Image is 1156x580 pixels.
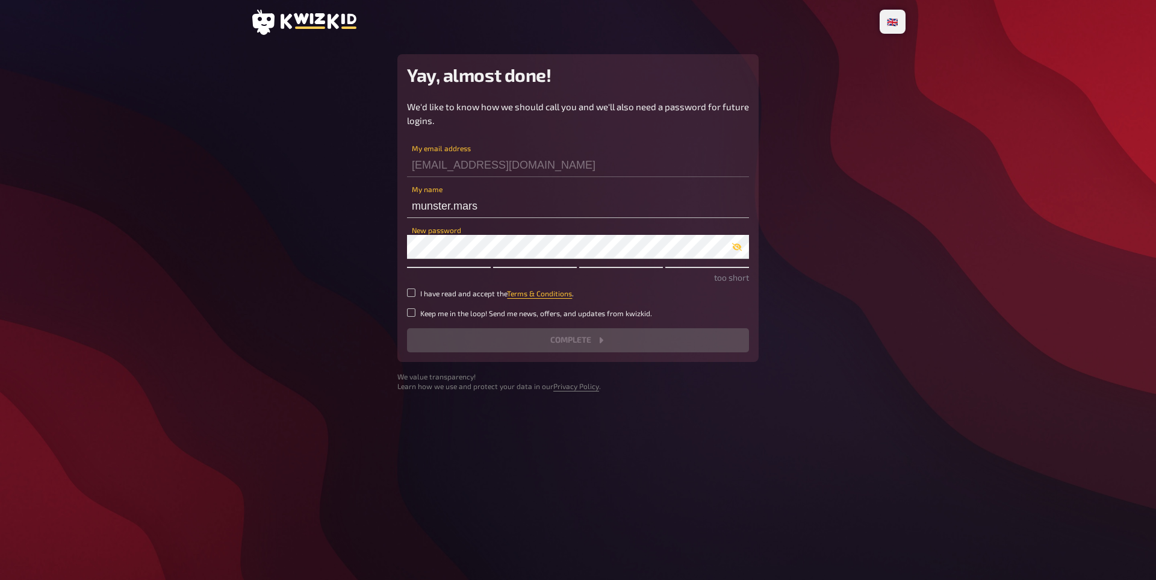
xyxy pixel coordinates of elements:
[553,382,599,390] a: Privacy Policy
[507,289,572,298] a: Terms & Conditions
[882,12,903,31] li: 🇬🇧
[407,100,749,127] p: We'd like to know how we should call you and we'll also need a password for future logins.
[407,194,749,218] input: My name
[407,64,749,86] h2: Yay, almost done!
[407,153,749,177] input: My email address
[420,288,574,299] small: I have read and accept the .
[407,328,749,352] button: Complete
[397,372,759,392] small: We value transparency! Learn how we use and protect your data in our .
[407,271,749,284] p: too short
[420,308,652,319] small: Keep me in the loop! Send me news, offers, and updates from kwizkid.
